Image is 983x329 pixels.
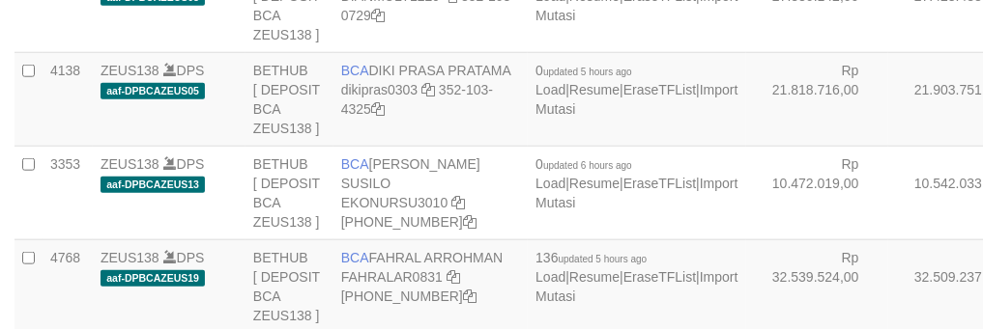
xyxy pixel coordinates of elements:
span: aaf-DPBCAZEUS19 [101,270,205,287]
a: Resume [569,82,620,97]
a: EraseTFList [623,269,696,285]
span: 0 [535,63,632,78]
a: dikipras0303 [341,82,418,97]
a: Import Mutasi [535,176,737,210]
a: Copy 3521030729 to clipboard [371,8,385,23]
td: [PERSON_NAME] SUSILO [PHONE_NUMBER] [333,146,528,239]
td: DPS [93,52,246,146]
span: | | | [535,156,737,210]
a: Resume [569,269,620,285]
a: EraseTFList [623,82,696,97]
a: Resume [569,176,620,191]
td: 4138 [43,52,93,146]
a: Copy FAHRALAR0831 to clipboard [447,269,460,285]
a: ZEUS138 [101,156,159,172]
a: ZEUS138 [101,250,159,265]
a: Load [535,269,565,285]
td: Rp 10.472.019,00 [746,146,888,239]
a: EKONURSU3010 [341,195,448,210]
a: Import Mutasi [535,82,737,117]
td: DIKI PRASA PRATAMA 352-103-4325 [333,52,528,146]
span: updated 6 hours ago [543,160,632,171]
span: updated 5 hours ago [559,254,648,264]
a: Copy 4062302392 to clipboard [463,214,477,230]
a: Copy 3521034325 to clipboard [371,101,385,117]
td: BETHUB [ DEPOSIT BCA ZEUS138 ] [246,146,333,239]
a: Copy dikipras0303 to clipboard [421,82,435,97]
a: ZEUS138 [101,63,159,78]
td: Rp 21.818.716,00 [746,52,888,146]
td: DPS [93,146,246,239]
td: BETHUB [ DEPOSIT BCA ZEUS138 ] [246,52,333,146]
span: 0 [535,156,632,172]
span: 136 [535,250,647,265]
a: Copy 5665095158 to clipboard [463,288,477,304]
span: BCA [341,250,369,265]
span: | | | [535,250,737,304]
a: Load [535,82,565,97]
a: FAHRALAR0831 [341,269,443,285]
span: aaf-DPBCAZEUS05 [101,83,205,99]
a: EraseTFList [623,176,696,191]
span: BCA [341,156,369,172]
span: updated 5 hours ago [543,67,632,77]
a: Load [535,176,565,191]
a: Copy EKONURSU3010 to clipboard [451,195,465,210]
td: 3353 [43,146,93,239]
span: aaf-DPBCAZEUS13 [101,177,205,193]
span: | | | [535,63,737,117]
a: Import Mutasi [535,269,737,304]
span: BCA [341,63,369,78]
